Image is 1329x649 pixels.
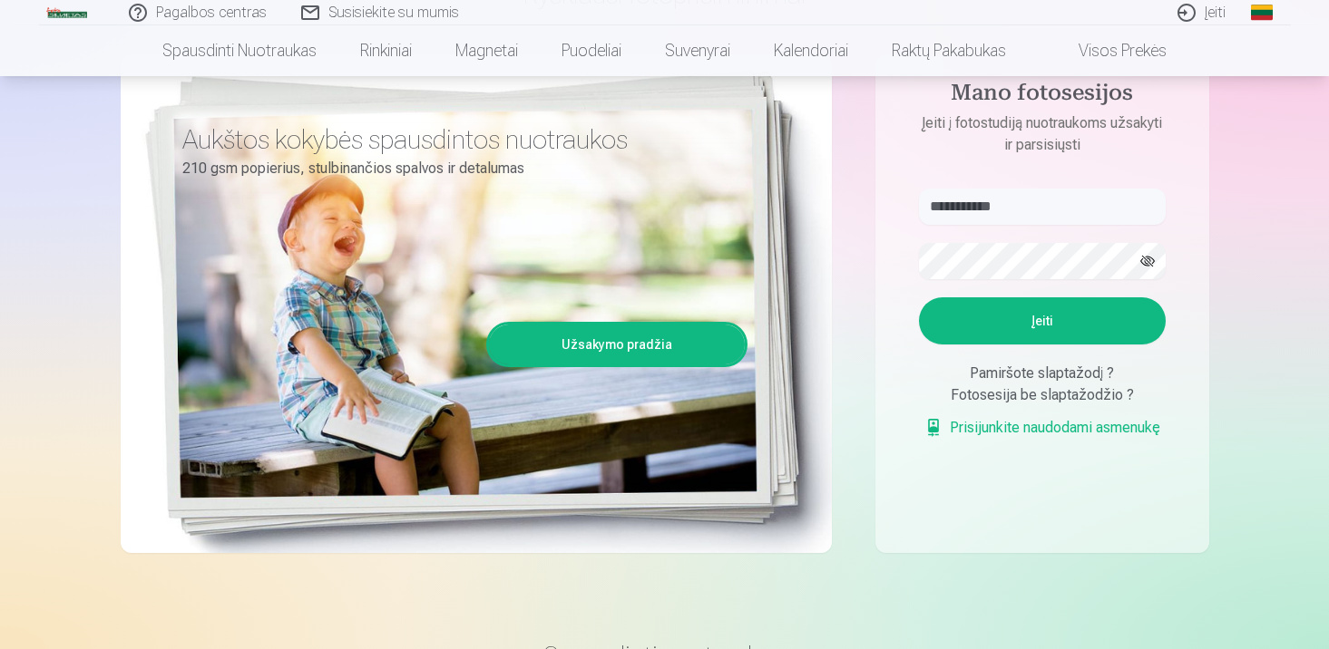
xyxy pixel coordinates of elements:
button: Įeiti [919,297,1166,344]
p: 210 gsm popierius, stulbinančios spalvos ir detalumas [182,156,734,181]
img: /v3 [46,7,88,18]
a: Spausdinti nuotraukas [141,25,338,76]
div: Pamiršote slaptažodį ? [919,363,1166,384]
a: Rinkiniai [338,25,434,76]
h4: Mano fotosesijos [901,80,1184,112]
a: Raktų pakabukas [870,25,1028,76]
a: Puodeliai [540,25,643,76]
a: Prisijunkite naudodami asmenukę [924,417,1160,439]
a: Suvenyrai [643,25,752,76]
a: Magnetai [434,25,540,76]
a: Kalendoriai [752,25,870,76]
h3: Aukštos kokybės spausdintos nuotraukos [182,123,734,156]
a: Visos prekės [1028,25,1188,76]
div: Fotosesija be slaptažodžio ? [919,384,1166,406]
p: Įeiti į fotostudiją nuotraukoms užsakyti ir parsisiųsti [901,112,1184,156]
a: Užsakymo pradžia [489,324,745,364]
